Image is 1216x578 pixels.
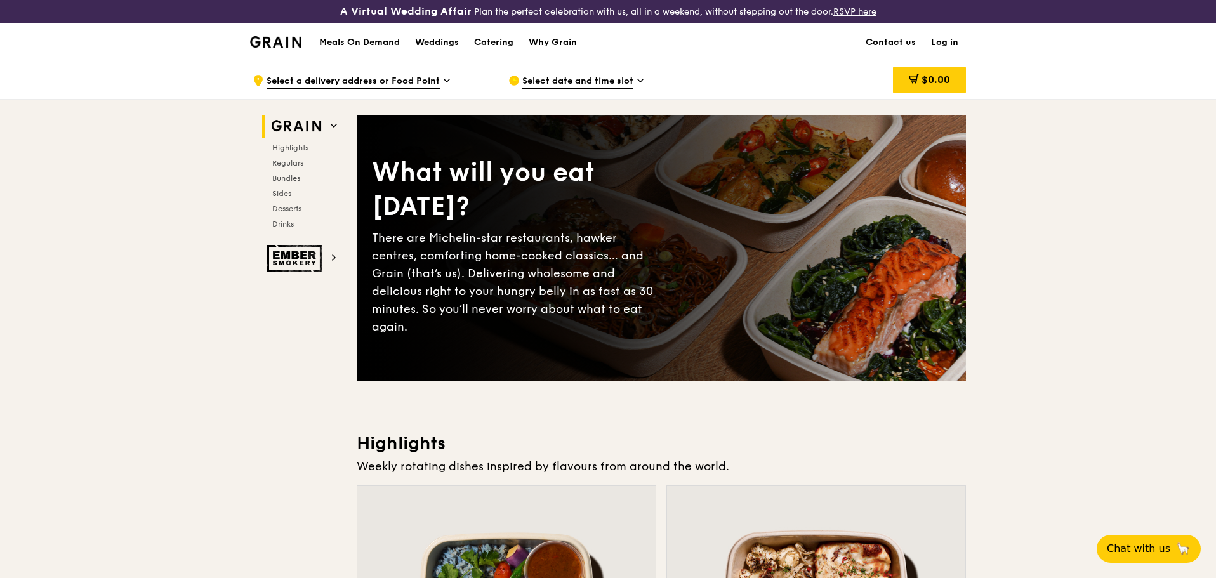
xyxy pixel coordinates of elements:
h3: A Virtual Wedding Affair [340,5,472,18]
img: Ember Smokery web logo [267,245,326,272]
span: Select date and time slot [522,75,633,89]
h3: Highlights [357,432,966,455]
button: Chat with us🦙 [1097,535,1201,563]
div: Weekly rotating dishes inspired by flavours from around the world. [357,457,966,475]
a: Log in [923,23,966,62]
div: Catering [474,23,513,62]
a: Catering [466,23,521,62]
div: Weddings [415,23,459,62]
span: Bundles [272,174,300,183]
a: GrainGrain [250,22,301,60]
span: Regulars [272,159,303,167]
div: What will you eat [DATE]? [372,155,661,224]
div: Why Grain [529,23,577,62]
img: Grain web logo [267,115,326,138]
span: Sides [272,189,291,198]
span: 🦙 [1175,541,1191,556]
span: Drinks [272,220,294,228]
a: Why Grain [521,23,585,62]
div: There are Michelin-star restaurants, hawker centres, comforting home-cooked classics… and Grain (... [372,229,661,336]
a: Weddings [407,23,466,62]
h1: Meals On Demand [319,36,400,49]
img: Grain [250,36,301,48]
a: Contact us [858,23,923,62]
a: RSVP here [833,6,876,17]
div: Plan the perfect celebration with us, all in a weekend, without stepping out the door. [242,5,974,18]
span: $0.00 [922,74,950,86]
span: Select a delivery address or Food Point [267,75,440,89]
span: Chat with us [1107,541,1170,556]
span: Highlights [272,143,308,152]
span: Desserts [272,204,301,213]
